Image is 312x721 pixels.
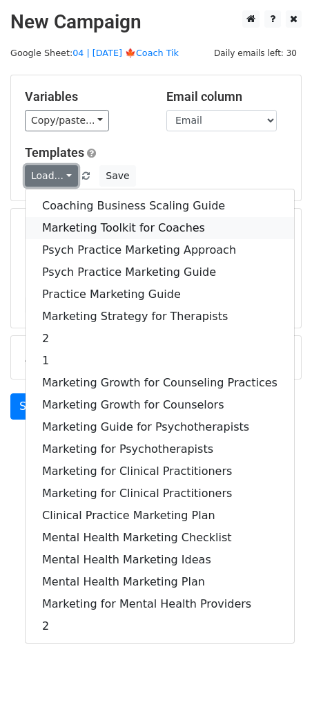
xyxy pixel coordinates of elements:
a: Psych Practice Marketing Approach [26,239,294,261]
a: Marketing Guide for Psychotherapists [26,416,294,438]
a: Mental Health Marketing Checklist [26,527,294,549]
a: Marketing for Psychotherapists [26,438,294,460]
a: 1 [26,350,294,372]
span: Daily emails left: 30 [209,46,302,61]
a: 2 [26,615,294,637]
a: Marketing for Clinical Practitioners [26,460,294,483]
button: Save [99,165,135,187]
a: Coaching Business Scaling Guide [26,195,294,217]
a: Daily emails left: 30 [209,48,302,58]
a: Marketing Strategy for Therapists [26,306,294,328]
a: Psych Practice Marketing Guide [26,261,294,283]
a: Marketing for Clinical Practitioners [26,483,294,505]
a: Mental Health Marketing Ideas [26,549,294,571]
iframe: Chat Widget [243,655,312,721]
a: Marketing Growth for Counselors [26,394,294,416]
a: 04 | [DATE] 🍁Coach Tik [72,48,179,58]
h2: New Campaign [10,10,302,34]
a: Marketing for Mental Health Providers [26,593,294,615]
a: Copy/paste... [25,110,109,131]
small: Google Sheet: [10,48,179,58]
a: 2 [26,328,294,350]
a: Clinical Practice Marketing Plan [26,505,294,527]
a: Load... [25,165,78,187]
a: Send [10,393,56,420]
a: Marketing Growth for Counseling Practices [26,372,294,394]
h5: Variables [25,89,146,104]
a: Templates [25,145,84,160]
a: Practice Marketing Guide [26,283,294,306]
a: Mental Health Marketing Plan [26,571,294,593]
h5: Email column [166,89,287,104]
a: Marketing Toolkit for Coaches [26,217,294,239]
